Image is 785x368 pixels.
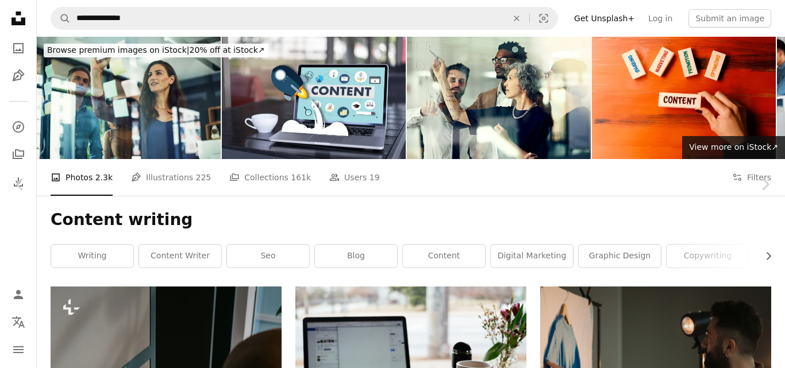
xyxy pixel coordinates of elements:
div: 20% off at iStock ↗ [44,44,268,57]
h1: Content writing [51,210,771,230]
a: content writer [139,245,221,268]
img: content marketing Content Data Blogging Media Publication Information Vision Concept [222,37,406,159]
a: content [403,245,485,268]
a: Photos [7,37,30,60]
a: writing [51,245,133,268]
a: Log in [641,9,679,28]
a: Illustrations 225 [131,159,211,196]
a: copywriting [667,245,749,268]
button: Clear [504,7,529,29]
a: Log in / Sign up [7,283,30,306]
button: scroll list to the right [758,245,771,268]
a: blog [315,245,397,268]
a: Get Unsplash+ [567,9,641,28]
a: Illustrations [7,64,30,87]
a: Browse premium images on iStock|20% off at iStock↗ [37,37,275,64]
img: Formulating new ideas around business [37,37,221,159]
a: Next [745,129,785,239]
button: Filters [732,159,771,196]
a: Explore [7,115,30,138]
button: Visual search [530,7,557,29]
button: Menu [7,338,30,361]
a: seo [227,245,309,268]
a: digital marketing [491,245,573,268]
form: Find visuals sitewide [51,7,558,30]
a: View more on iStock↗ [682,136,785,159]
a: Collections 161k [229,159,311,196]
a: Users 19 [329,159,380,196]
span: 161k [291,171,311,184]
button: Submit an image [688,9,771,28]
span: View more on iStock ↗ [689,142,778,152]
img: They never fall short of big ideas [407,37,591,159]
button: Search Unsplash [51,7,71,29]
a: graphic design [579,245,661,268]
button: Language [7,311,30,334]
span: Browse premium images on iStock | [47,45,189,55]
img: Content Concept [592,37,776,159]
span: 19 [370,171,380,184]
span: 225 [196,171,211,184]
